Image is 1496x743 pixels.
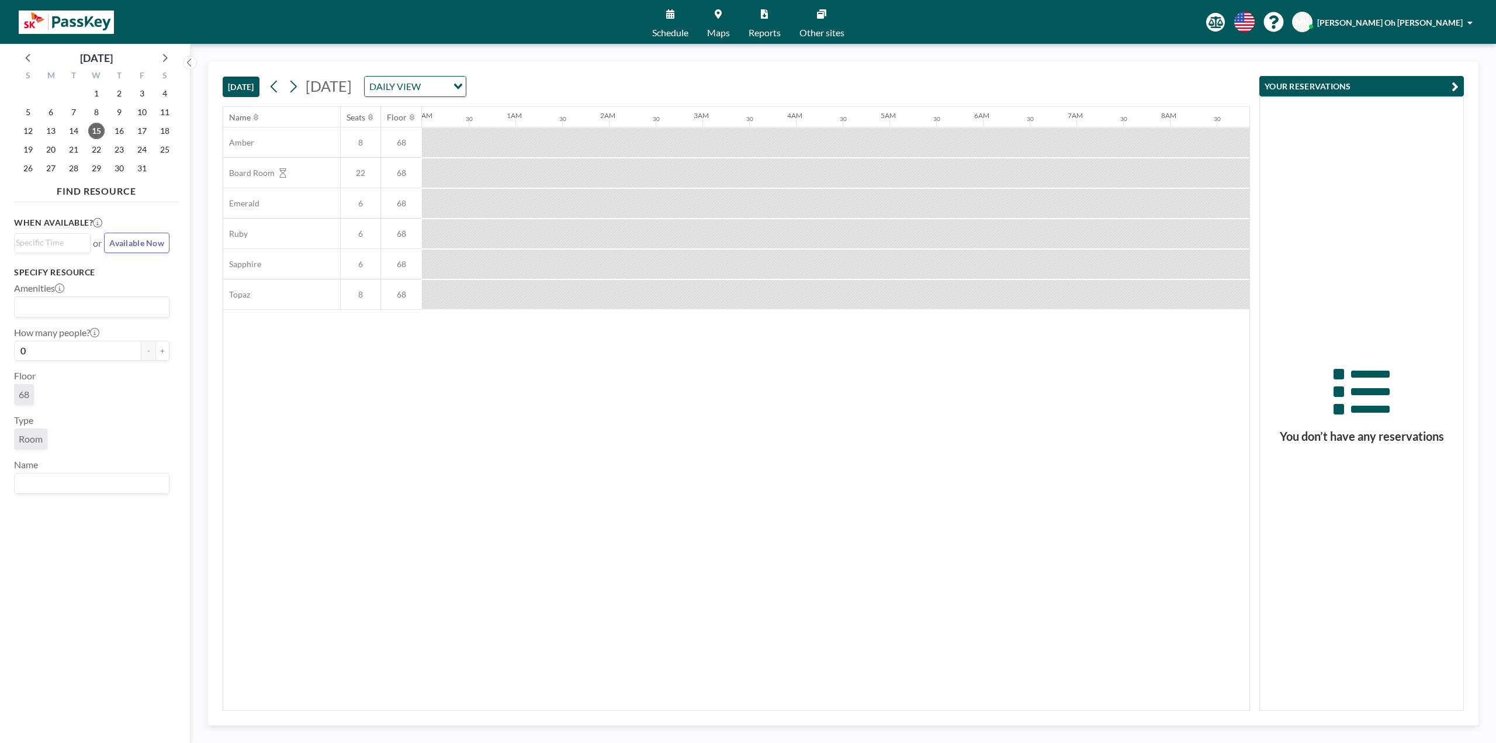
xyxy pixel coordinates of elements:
div: 8AM [1161,111,1176,120]
div: 3AM [694,111,709,120]
div: 30 [933,115,940,123]
div: Search for option [15,297,169,317]
div: 5AM [881,111,896,120]
div: F [130,69,153,84]
div: Floor [387,112,407,123]
span: Board Room [223,168,275,178]
h4: FIND RESOURCE [14,181,179,197]
span: Monday, October 6, 2025 [43,104,59,120]
img: organization-logo [19,11,114,34]
span: Thursday, October 30, 2025 [111,160,127,177]
span: Thursday, October 16, 2025 [111,123,127,139]
span: Saturday, October 4, 2025 [157,85,173,102]
span: Reports [749,28,781,37]
span: 22 [341,168,380,178]
span: 6 [341,229,380,239]
span: Wednesday, October 15, 2025 [88,123,105,139]
div: 30 [1214,115,1221,123]
span: Saturday, October 25, 2025 [157,141,173,158]
h3: Specify resource [14,267,169,278]
div: 6AM [974,111,989,120]
div: [DATE] [80,50,113,66]
div: 30 [653,115,660,123]
div: Search for option [365,77,466,96]
span: 8 [341,289,380,300]
span: Room [19,433,43,444]
span: 6 [341,259,380,269]
span: 68 [381,289,422,300]
span: Wednesday, October 1, 2025 [88,85,105,102]
span: MK [1296,17,1309,27]
div: Name [229,112,251,123]
span: Friday, October 17, 2025 [134,123,150,139]
span: 6 [341,198,380,209]
span: Sunday, October 19, 2025 [20,141,36,158]
span: Monday, October 27, 2025 [43,160,59,177]
h3: You don’t have any reservations [1260,429,1463,444]
span: Amber [223,137,254,148]
span: 68 [381,137,422,148]
button: + [155,341,169,361]
div: T [108,69,130,84]
div: 30 [559,115,566,123]
span: Friday, October 10, 2025 [134,104,150,120]
span: Monday, October 13, 2025 [43,123,59,139]
div: Search for option [15,234,90,251]
span: Sunday, October 26, 2025 [20,160,36,177]
span: 68 [381,198,422,209]
div: 30 [746,115,753,123]
div: Seats [347,112,365,123]
div: M [40,69,63,84]
button: - [141,341,155,361]
div: T [63,69,85,84]
button: Available Now [104,233,169,253]
span: Ruby [223,229,248,239]
input: Search for option [16,476,162,491]
div: S [17,69,40,84]
input: Search for option [424,79,446,94]
button: YOUR RESERVATIONS [1259,76,1464,96]
span: Topaz [223,289,250,300]
span: Wednesday, October 22, 2025 [88,141,105,158]
span: Saturday, October 11, 2025 [157,104,173,120]
div: 30 [466,115,473,123]
span: 68 [381,229,422,239]
span: Emerald [223,198,259,209]
span: Friday, October 24, 2025 [134,141,150,158]
div: 30 [1120,115,1127,123]
div: W [85,69,108,84]
div: 1AM [507,111,522,120]
div: 4AM [787,111,802,120]
span: Sunday, October 5, 2025 [20,104,36,120]
div: Search for option [15,474,169,493]
span: 68 [381,259,422,269]
span: Friday, October 3, 2025 [134,85,150,102]
span: or [93,237,102,249]
span: Tuesday, October 21, 2025 [65,141,82,158]
div: 30 [840,115,847,123]
span: Wednesday, October 29, 2025 [88,160,105,177]
div: S [153,69,176,84]
span: Thursday, October 2, 2025 [111,85,127,102]
span: Thursday, October 9, 2025 [111,104,127,120]
div: 30 [1027,115,1034,123]
input: Search for option [16,236,84,249]
span: Available Now [109,238,164,248]
span: Thursday, October 23, 2025 [111,141,127,158]
span: 68 [381,168,422,178]
span: Schedule [652,28,688,37]
span: Tuesday, October 7, 2025 [65,104,82,120]
span: Sunday, October 12, 2025 [20,123,36,139]
span: Friday, October 31, 2025 [134,160,150,177]
span: Wednesday, October 8, 2025 [88,104,105,120]
label: Amenities [14,282,64,294]
input: Search for option [16,299,162,315]
label: Name [14,459,38,471]
label: Type [14,414,33,426]
span: Saturday, October 18, 2025 [157,123,173,139]
span: Tuesday, October 14, 2025 [65,123,82,139]
button: [DATE] [223,77,259,97]
span: Other sites [799,28,844,37]
div: 2AM [600,111,615,120]
span: Monday, October 20, 2025 [43,141,59,158]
